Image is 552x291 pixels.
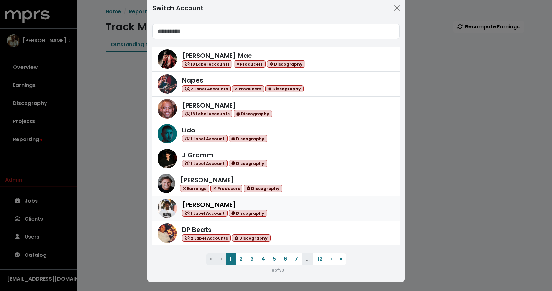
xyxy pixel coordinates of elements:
[182,225,211,234] span: DP Beats
[229,210,267,217] span: Discography
[340,255,342,263] span: »
[232,234,271,242] span: Discography
[229,135,267,142] span: Discography
[182,51,252,60] span: [PERSON_NAME] Mac
[152,24,400,39] input: Search accounts
[182,234,231,242] span: 2 Label Accounts
[152,196,400,221] a: Lex Luger[PERSON_NAME] 1 Label Account Discography
[152,3,204,13] div: Switch Account
[152,47,400,72] a: Keegan Mac[PERSON_NAME] Mac 18 Label Accounts Producers Discography
[158,124,177,143] img: Lido
[330,255,332,263] span: ›
[182,151,213,160] span: J Gramm
[152,171,400,196] a: Scott Hendricks[PERSON_NAME] Earnings Producers Discography
[182,110,232,118] span: 13 Label Accounts
[152,221,400,245] a: DP BeatsDP Beats 2 Label Accounts Discography
[182,160,228,167] span: 1 Label Account
[392,3,402,13] button: Close
[152,97,400,121] a: Harvey Mason Jr[PERSON_NAME] 13 Label Accounts Discography
[313,253,326,265] button: 12
[152,72,400,97] a: NapesNapes 2 Label Accounts Producers Discography
[269,253,280,265] button: 5
[158,149,177,168] img: J Gramm
[182,126,195,135] span: Lido
[247,253,258,265] button: 3
[182,101,236,110] span: [PERSON_NAME]
[180,185,209,192] span: Earnings
[234,110,272,118] span: Discography
[152,146,400,171] a: J GrammJ Gramm 1 Label Account Discography
[244,185,282,192] span: Discography
[182,60,232,68] span: 18 Label Accounts
[180,175,234,184] span: [PERSON_NAME]
[182,210,228,217] span: 1 Label Account
[158,199,177,218] img: Lex Luger
[152,121,400,146] a: LidoLido 1 Label Account Discography
[291,253,302,265] button: 7
[158,223,177,243] img: DP Beats
[229,160,267,167] span: Discography
[236,253,247,265] button: 2
[158,74,177,94] img: Napes
[182,135,228,142] span: 1 Label Account
[182,85,231,93] span: 2 Label Accounts
[267,60,305,68] span: Discography
[268,267,284,273] small: 1 - 8 of 90
[158,99,177,119] img: Harvey Mason Jr
[265,85,304,93] span: Discography
[210,185,243,192] span: Producers
[232,85,264,93] span: Producers
[258,253,269,265] button: 4
[234,60,266,68] span: Producers
[226,253,236,265] button: 1
[280,253,291,265] button: 6
[182,200,236,209] span: [PERSON_NAME]
[158,49,177,69] img: Keegan Mac
[182,76,203,85] span: Napes
[158,174,175,193] img: Scott Hendricks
